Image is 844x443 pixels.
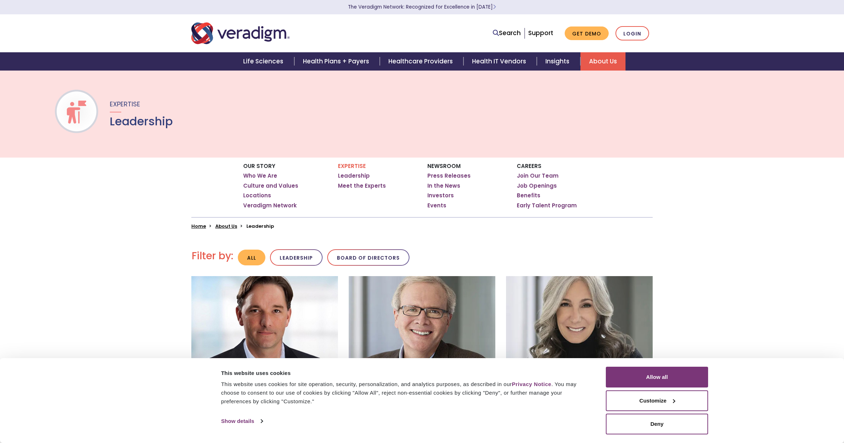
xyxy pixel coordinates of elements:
button: Deny [606,414,708,434]
a: Healthcare Providers [380,52,463,71]
a: Benefits [517,192,540,199]
a: About Us [215,223,237,230]
button: Board of Directors [327,249,409,266]
a: Search [493,28,521,38]
button: All [238,250,265,266]
a: Meet the Experts [338,182,386,189]
button: Customize [606,390,708,411]
a: Events [427,202,446,209]
a: Investors [427,192,454,199]
a: Privacy Notice [512,381,551,387]
a: Health Plans + Payers [294,52,380,71]
a: Leadership [338,172,370,179]
a: Veradigm Network [243,202,297,209]
a: Show details [221,416,262,427]
a: The Veradigm Network: Recognized for Excellence in [DATE]Learn More [348,4,496,10]
span: Learn More [493,4,496,10]
a: Who We Are [243,172,277,179]
a: Health IT Vendors [463,52,537,71]
a: Culture and Values [243,182,298,189]
a: Locations [243,192,271,199]
a: Login [615,26,649,41]
h2: Filter by: [192,250,233,262]
a: In the News [427,182,460,189]
a: Life Sciences [235,52,294,71]
span: Expertise [110,100,140,109]
a: Early Talent Program [517,202,577,209]
div: This website uses cookies for site operation, security, personalization, and analytics purposes, ... [221,380,590,406]
a: Job Openings [517,182,557,189]
a: Insights [537,52,580,71]
a: Press Releases [427,172,471,179]
a: Support [528,29,553,37]
h1: Leadership [110,115,173,128]
a: Join Our Team [517,172,559,179]
a: About Us [580,52,625,71]
button: Allow all [606,367,708,387]
img: Veradigm logo [191,21,290,45]
a: Home [191,223,206,230]
button: Leadership [270,249,323,266]
div: This website uses cookies [221,369,590,377]
a: Get Demo [565,27,609,40]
